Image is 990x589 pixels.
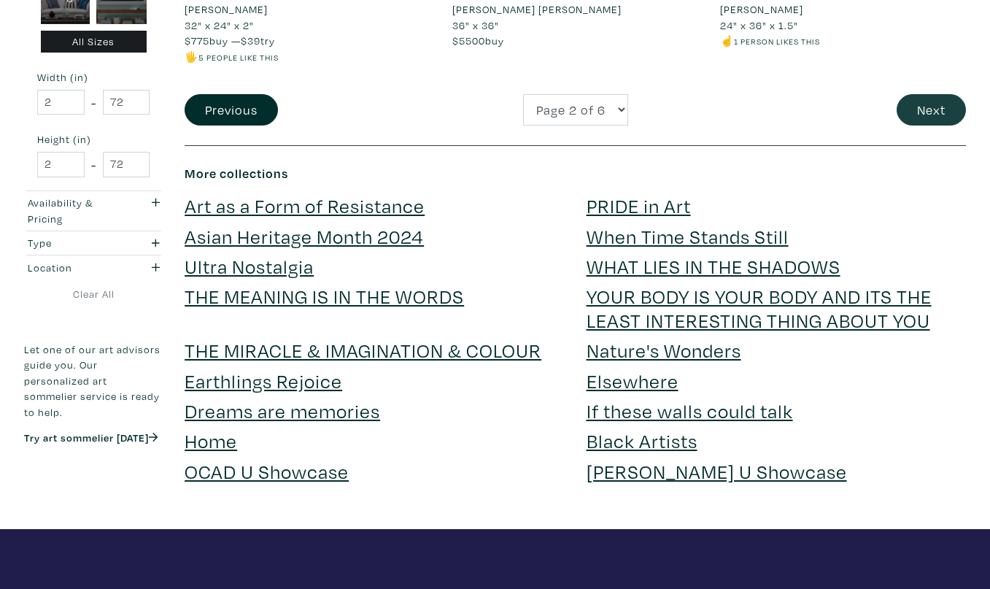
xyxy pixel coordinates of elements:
button: Availability & Pricing [24,190,163,230]
a: Nature's Wonders [587,337,741,363]
a: Elsewhere [587,368,678,393]
p: Let one of our art advisors guide you. Our personalized art sommelier service is ready to help. [24,341,163,420]
span: $5500 [452,34,485,47]
button: Next [897,94,966,126]
iframe: Customer reviews powered by Trustpilot [24,459,163,490]
div: Location [28,259,121,275]
a: Black Artists [587,428,697,453]
span: $775 [185,34,209,47]
li: [PERSON_NAME] [PERSON_NAME] [452,1,622,18]
a: [PERSON_NAME] [PERSON_NAME] [452,1,698,18]
div: All Sizes [41,30,147,53]
a: PRIDE in Art [587,193,691,218]
a: Dreams are memories [185,398,380,423]
span: - [91,92,96,112]
a: [PERSON_NAME] U Showcase [587,458,847,484]
div: Type [28,235,121,251]
button: Previous [185,94,278,126]
span: 36" x 36" [452,18,499,32]
small: 1 person likes this [734,36,820,47]
a: Home [185,428,237,453]
small: Width (in) [37,72,150,82]
li: [PERSON_NAME] [720,1,803,18]
span: 24" x 36" x 1.5" [720,18,798,32]
button: Type [24,231,163,255]
a: Asian Heritage Month 2024 [185,223,424,249]
a: [PERSON_NAME] [185,1,430,18]
span: buy — try [185,34,275,47]
span: $39 [241,34,260,47]
li: [PERSON_NAME] [185,1,268,18]
button: Location [24,255,163,280]
span: 32" x 24" x 2" [185,18,254,32]
li: 🖐️ [185,49,430,65]
a: OCAD U Showcase [185,458,349,484]
small: 5 people like this [198,52,279,63]
h6: More collections [185,166,966,182]
a: THE MIRACLE & IMAGINATION & COLOUR [185,337,541,363]
div: Availability & Pricing [28,195,121,226]
a: THE MEANING IS IN THE WORDS [185,283,464,309]
a: Clear All [24,286,163,302]
small: Height (in) [37,134,150,145]
a: Try art sommelier [DATE] [24,430,158,444]
a: If these walls could talk [587,398,793,423]
a: Ultra Nostalgia [185,253,314,279]
a: YOUR BODY IS YOUR BODY AND ITS THE LEAST INTERESTING THING ABOUT YOU [587,283,932,332]
a: When Time Stands Still [587,223,789,249]
a: [PERSON_NAME] [720,1,966,18]
span: buy [452,34,504,47]
li: ☝️ [720,33,966,49]
span: - [91,154,96,174]
a: Art as a Form of Resistance [185,193,425,218]
a: Earthlings Rejoice [185,368,342,393]
a: WHAT LIES IN THE SHADOWS [587,253,840,279]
